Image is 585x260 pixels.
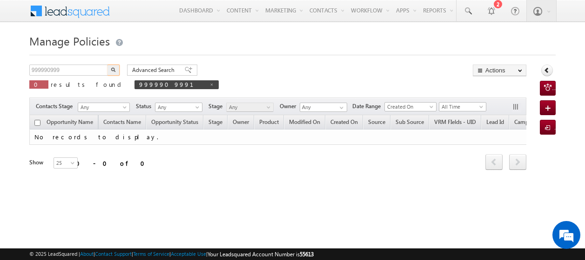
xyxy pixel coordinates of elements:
a: 25 [54,157,78,169]
span: 9999909991 [139,80,205,88]
a: Campaign Name [510,117,560,129]
a: Sub Source [391,117,429,129]
a: Any [78,103,130,112]
span: Your Leadsquared Account Number is [208,251,314,258]
span: Advanced Search [132,66,177,74]
a: Any [226,103,274,112]
a: Source [363,117,390,129]
a: Terms of Service [133,251,169,257]
input: Check all records [34,120,40,126]
span: Modified On [289,118,320,125]
span: Stage [208,118,222,125]
span: Stage [208,102,226,110]
span: Manage Policies [29,33,110,48]
span: results found [51,80,125,88]
span: Any [155,103,200,111]
span: Owner [233,118,249,125]
span: Campaign Name [514,118,556,125]
span: 55613 [300,251,314,258]
span: Product [259,118,279,125]
span: Status [136,102,155,110]
span: Created On [330,118,358,125]
span: Lead Id [486,118,504,125]
span: Source [368,118,385,125]
span: Sub Source [396,118,424,125]
a: Stage [204,117,227,129]
span: Created On [385,103,433,111]
img: Search [111,67,115,72]
span: prev [485,154,503,170]
a: About [80,251,94,257]
span: next [509,154,526,170]
button: Actions [473,65,526,76]
a: All Time [439,102,486,111]
a: VRM FIelds - UID [430,117,481,129]
a: Acceptable Use [171,251,206,257]
span: Contacts Stage [36,102,76,110]
div: Show [29,158,46,167]
span: Date Range [352,102,384,110]
a: Created On [326,117,363,129]
a: Modified On [284,117,325,129]
span: 0 [34,80,44,88]
a: next [509,155,526,170]
a: prev [485,155,503,170]
span: Owner [280,102,300,110]
span: © 2025 LeadSquared | | | | | [29,250,314,259]
span: All Time [439,103,484,111]
a: Opportunity Name [42,117,98,129]
span: VRM FIelds - UID [434,118,476,125]
span: Contacts Name [99,117,146,129]
div: 0 - 0 of 0 [76,158,150,169]
span: Any [227,103,271,111]
a: Lead Id [482,117,509,129]
a: Created On [384,102,437,111]
span: Any [78,103,127,111]
a: Product [255,117,283,129]
a: Contact Support [95,251,132,257]
a: Show All Items [335,103,346,112]
span: Opportunity Name [47,118,93,125]
input: Type to Search [300,103,347,112]
a: Opportunity Status [147,117,203,129]
span: 25 [54,159,79,167]
a: Any [155,103,202,112]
